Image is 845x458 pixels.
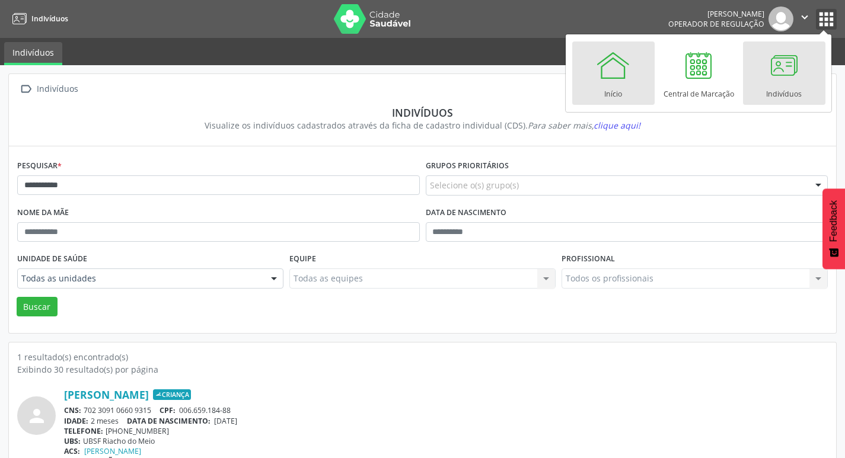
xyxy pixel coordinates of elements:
[64,405,81,415] span: CNS:
[64,388,149,401] a: [PERSON_NAME]
[822,188,845,269] button: Feedback - Mostrar pesquisa
[179,405,231,415] span: 006.659.184-88
[426,204,506,222] label: Data de nascimento
[430,179,519,191] span: Selecione o(s) grupo(s)
[127,416,211,426] span: DATA DE NASCIMENTO:
[84,446,141,456] a: [PERSON_NAME]
[668,19,764,29] span: Operador de regulação
[64,446,80,456] span: ACS:
[26,405,47,427] i: person
[64,426,103,436] span: TELEFONE:
[153,389,191,400] span: Criança
[25,119,820,132] div: Visualize os indivíduos cadastrados através da ficha de cadastro individual (CDS).
[17,297,58,317] button: Buscar
[798,11,811,24] i: 
[64,416,88,426] span: IDADE:
[160,405,176,415] span: CPF:
[64,405,828,415] div: 702 3091 0660 9315
[17,204,69,222] label: Nome da mãe
[8,9,68,28] a: Indivíduos
[562,250,615,268] label: Profissional
[658,41,740,105] a: Central de Marcação
[17,81,34,98] i: 
[214,416,237,426] span: [DATE]
[594,120,640,131] span: clique aqui!
[743,41,825,105] a: Indivíduos
[668,9,764,19] div: [PERSON_NAME]
[17,157,62,175] label: Pesquisar
[793,7,816,31] button: 
[17,81,80,98] a:  Indivíduos
[25,106,820,119] div: Indivíduos
[4,42,62,65] a: Indivíduos
[64,436,828,446] div: UBSF Riacho do Meio
[17,250,87,268] label: Unidade de saúde
[816,9,837,30] button: apps
[17,363,828,376] div: Exibindo 30 resultado(s) por página
[31,14,68,24] span: Indivíduos
[572,41,655,105] a: Início
[64,416,828,426] div: 2 meses
[17,351,828,363] div: 1 resultado(s) encontrado(s)
[528,120,640,131] i: Para saber mais,
[828,200,839,242] span: Feedback
[21,273,259,284] span: Todas as unidades
[426,157,509,175] label: Grupos prioritários
[769,7,793,31] img: img
[289,250,316,268] label: Equipe
[64,426,828,436] div: [PHONE_NUMBER]
[34,81,80,98] div: Indivíduos
[64,436,81,446] span: UBS:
